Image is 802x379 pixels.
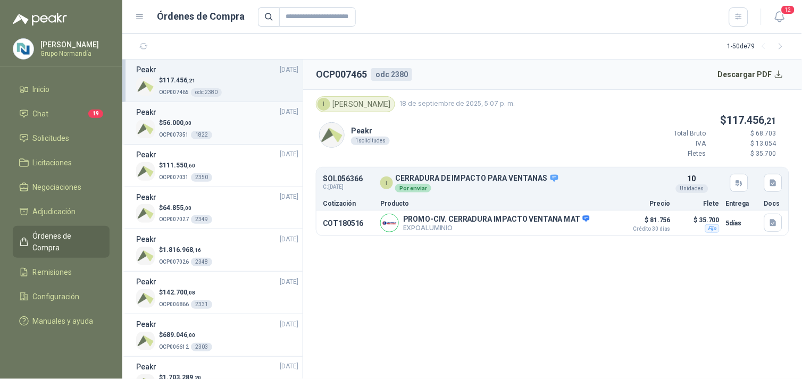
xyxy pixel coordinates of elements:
[781,5,796,15] span: 12
[33,266,72,278] span: Remisiones
[770,7,789,27] button: 12
[705,224,720,233] div: Fijo
[380,200,611,207] p: Producto
[726,217,758,230] p: 5 días
[159,245,212,255] p: $
[163,289,195,296] span: 142.700
[159,203,212,213] p: $
[13,201,110,222] a: Adjudicación
[13,79,110,99] a: Inicio
[33,132,70,144] span: Solicitudes
[136,106,156,118] h3: Peakr
[136,318,298,352] a: Peakr[DATE] Company Logo$689.046,00OCP0066122303
[33,230,99,254] span: Órdenes de Compra
[33,83,50,95] span: Inicio
[136,64,156,75] h3: Peakr
[191,215,212,224] div: 2349
[159,89,189,95] span: OCP007465
[280,234,298,245] span: [DATE]
[136,289,155,308] img: Company Logo
[136,162,155,181] img: Company Logo
[320,123,344,147] img: Company Logo
[280,361,298,372] span: [DATE]
[712,64,790,85] button: Descargar PDF
[159,259,189,265] span: OCP007026
[351,125,390,137] p: Peakr
[187,332,195,338] span: ,00
[280,192,298,202] span: [DATE]
[726,200,758,207] p: Entrega
[33,291,80,302] span: Configuración
[191,131,212,139] div: 1822
[159,75,222,86] p: $
[13,13,67,26] img: Logo peakr
[381,214,398,232] img: Company Logo
[187,78,195,83] span: ,21
[395,184,431,192] div: Por enviar
[713,149,776,159] p: $ 35.700
[163,246,201,254] span: 1.816.968
[159,330,212,340] p: $
[136,120,155,138] img: Company Logo
[13,104,110,124] a: Chat19
[713,139,776,149] p: $ 13.054
[159,132,189,138] span: OCP007351
[13,226,110,258] a: Órdenes de Compra
[191,258,212,266] div: 2348
[323,219,374,228] p: COT180516
[136,191,156,203] h3: Peakr
[159,288,212,298] p: $
[642,112,776,129] p: $
[617,200,671,207] p: Precio
[183,120,191,126] span: ,00
[136,233,156,245] h3: Peakr
[136,149,298,182] a: Peakr[DATE] Company Logo$111.550,60OCP0070312350
[280,319,298,330] span: [DATE]
[187,163,195,169] span: ,60
[40,50,107,57] p: Grupo Normandía
[280,107,298,117] span: [DATE]
[318,98,330,111] div: I
[380,176,393,189] div: I
[13,311,110,331] a: Manuales y ayuda
[191,173,212,182] div: 2350
[316,67,367,82] h2: OCP007465
[136,191,298,225] a: Peakr[DATE] Company Logo$64.855,00OCP0070272349
[40,41,107,48] p: [PERSON_NAME]
[323,175,363,183] p: SOL056366
[395,174,559,183] p: CERRADURA DE IMPACTO PARA VENTANAS
[136,332,155,350] img: Company Logo
[323,200,374,207] p: Cotización
[371,68,412,81] div: odc 2380
[617,214,671,232] p: $ 81.756
[280,65,298,75] span: [DATE]
[33,108,49,120] span: Chat
[159,118,212,128] p: $
[163,204,191,212] span: 64.855
[351,137,390,145] div: 1 solicitudes
[136,77,155,96] img: Company Logo
[163,119,191,127] span: 56.000
[13,39,34,59] img: Company Logo
[617,226,671,232] span: Crédito 30 días
[280,149,298,159] span: [DATE]
[159,161,212,171] p: $
[642,129,706,139] p: Total Bruto
[191,88,222,97] div: odc 2380
[713,129,776,139] p: $ 68.703
[163,331,195,339] span: 689.046
[764,200,782,207] p: Docs
[136,233,298,267] a: Peakr[DATE] Company Logo$1.816.968,16OCP0070262348
[33,206,76,217] span: Adjudicación
[677,200,720,207] p: Flete
[403,215,590,224] p: PROMO-CIV. CERRADURA IMPACTO VENTANA MAT
[13,177,110,197] a: Negociaciones
[157,9,245,24] h1: Órdenes de Compra
[316,96,395,112] div: [PERSON_NAME]
[642,149,706,159] p: Fletes
[136,106,298,140] a: Peakr[DATE] Company Logo$56.000,00OCP0073511822
[13,262,110,282] a: Remisiones
[136,276,298,309] a: Peakr[DATE] Company Logo$142.700,08OCP0068662331
[159,174,189,180] span: OCP007031
[191,300,212,309] div: 2331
